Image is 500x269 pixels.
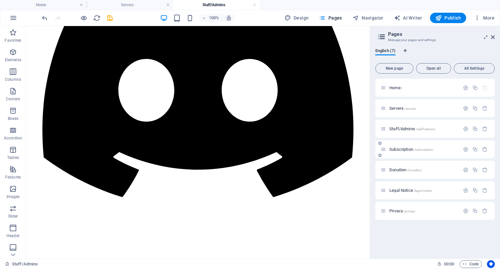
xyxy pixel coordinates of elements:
div: Design (Ctrl+Alt+Y) [282,13,312,23]
div: The startpage cannot be deleted [482,85,488,91]
span: English (7) [375,47,396,56]
div: Duplicate [472,208,478,214]
span: Open all [419,66,448,70]
span: Click to open page [389,188,432,193]
span: Subscription [389,147,433,152]
span: More [474,15,494,21]
div: Duplicate [472,126,478,132]
span: /servers [404,107,416,110]
button: Code [460,260,482,268]
div: Legal Notice/legal-notice [387,188,460,192]
div: Duplicate [472,85,478,91]
div: Remove [482,106,488,111]
h2: Pages [388,31,495,37]
button: 100% [199,14,222,22]
button: Usercentrics [487,260,495,268]
span: New page [378,66,410,70]
span: : [449,262,450,266]
div: Subscription/subscription [387,147,460,151]
button: Design [282,13,312,23]
button: Navigator [350,13,386,23]
button: Click here to leave preview mode and continue editing [80,14,88,22]
i: On resize automatically adjust zoom level to fit chosen device. [226,15,232,21]
span: Click to open page [389,106,416,111]
p: Slider [8,214,18,219]
div: Settings [463,167,468,173]
div: Remove [482,208,488,214]
button: reload [93,14,101,22]
button: Publish [430,13,466,23]
span: / [401,86,403,90]
span: Click to open page [389,167,422,172]
span: AI Writer [394,15,422,21]
div: Remove [482,188,488,193]
p: Columns [5,77,21,82]
div: Duplicate [472,167,478,173]
button: All Settings [454,63,495,74]
button: undo [41,14,49,22]
span: /staff-admins [416,127,436,131]
div: Settings [463,188,468,193]
span: Staff/Admins [389,126,435,131]
div: Settings [463,147,468,152]
span: /donation [407,168,422,172]
span: /legal-notice [414,189,432,192]
i: Save (Ctrl+S) [106,14,114,22]
p: Tables [7,155,19,160]
h4: Servers [87,1,173,8]
p: Content [6,96,20,102]
div: Donation/donation [387,168,460,172]
div: Remove [482,147,488,152]
p: Elements [5,57,21,63]
p: Boxes [8,116,19,121]
span: Publish [435,15,461,21]
span: /privacy [404,209,415,213]
span: All Settings [457,66,492,70]
h3: Manage your pages and settings [388,37,482,43]
div: Servers/servers [387,106,460,110]
div: Settings [463,208,468,214]
a: Click to cancel selection. Double-click to open Pages [5,260,38,268]
p: Header [7,233,20,238]
span: Pages [319,15,342,21]
div: Remove [482,167,488,173]
span: /subscription [414,148,434,151]
i: Reload page [93,14,101,22]
span: Click to open page [389,208,415,213]
div: Duplicate [472,147,478,152]
div: Language Tabs [375,48,495,61]
span: 00 00 [444,260,454,268]
button: Open all [416,63,451,74]
div: Duplicate [472,188,478,193]
p: Features [5,175,21,180]
p: Images [7,194,20,199]
div: Privacy/privacy [387,209,460,213]
h6: Session time [437,260,454,268]
div: Settings [463,126,468,132]
span: Navigator [353,15,383,21]
h6: 100% [209,14,219,22]
button: Pages [316,13,344,23]
div: Staff/Admins/staff-admins [387,127,460,131]
div: Duplicate [472,106,478,111]
button: AI Writer [391,13,425,23]
span: Design [285,15,309,21]
div: Settings [463,106,468,111]
i: Undo: Change link (Ctrl+Z) [41,14,49,22]
button: More [471,13,497,23]
div: Home/ [387,86,460,90]
span: Code [463,260,479,268]
h4: Staff/Admins [173,1,260,8]
button: save [106,14,114,22]
div: Remove [482,126,488,132]
span: Click to open page [389,85,403,90]
p: Accordion [4,135,22,141]
p: Favorites [5,38,21,43]
button: New page [375,63,413,74]
div: Settings [463,85,468,91]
